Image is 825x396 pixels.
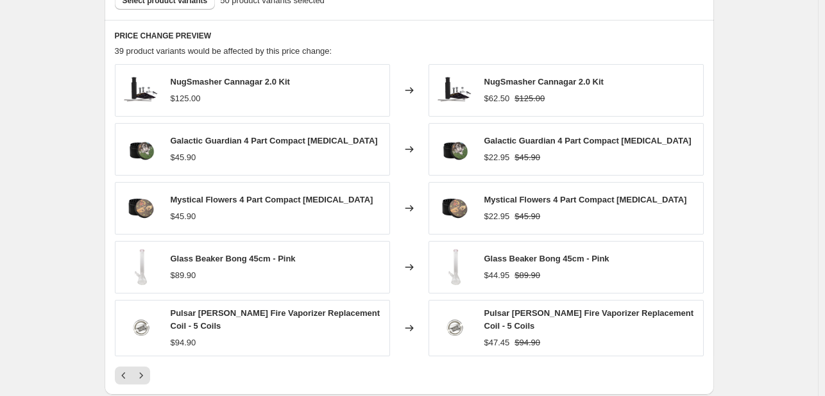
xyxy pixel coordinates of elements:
[115,367,133,384] button: Previous
[171,254,296,263] span: Glass Beaker Bong 45cm - Pink
[122,189,160,227] img: MysticalFlowers4PartGrinder_3_959bd8b1-17fc-49a6-9815-e38fd9dc4276_80x.png
[122,248,160,286] img: 34_80x.png
[171,269,196,282] div: $89.90
[484,336,510,349] div: $47.45
[122,309,160,347] img: PulsarBarbFireVaporizerReplacementCoil3_80x.png
[115,31,704,41] h6: PRICE CHANGE PREVIEW
[436,309,474,347] img: PulsarBarbFireVaporizerReplacementCoil3_80x.png
[132,367,150,384] button: Next
[171,136,378,145] span: Galactic Guardian 4 Part Compact [MEDICAL_DATA]
[515,269,540,282] strike: $89.90
[115,367,150,384] nav: Pagination
[484,254,609,263] span: Glass Beaker Bong 45cm - Pink
[484,136,692,145] span: Galactic Guardian 4 Part Compact [MEDICAL_DATA]
[484,195,687,204] span: Mystical Flowers 4 Part Compact [MEDICAL_DATA]
[436,71,474,110] img: Cannagar2.0Kit_12_80x.png
[436,248,474,286] img: 34_80x.png
[515,92,545,105] strike: $125.00
[484,269,510,282] div: $44.95
[171,77,290,87] span: NugSmasher Cannagar 2.0 Kit
[122,71,160,110] img: Cannagar2.0Kit_12_80x.png
[171,210,196,223] div: $45.90
[436,130,474,169] img: GalacticGuardian4PartGrinder_3_80x.png
[171,92,201,105] div: $125.00
[515,336,540,349] strike: $94.90
[484,92,510,105] div: $62.50
[484,77,604,87] span: NugSmasher Cannagar 2.0 Kit
[484,210,510,223] div: $22.95
[171,336,196,349] div: $94.90
[171,308,380,331] span: Pulsar [PERSON_NAME] Fire Vaporizer Replacement Coil - 5 Coils
[171,195,373,204] span: Mystical Flowers 4 Part Compact [MEDICAL_DATA]
[115,46,332,56] span: 39 product variants would be affected by this price change:
[515,210,540,223] strike: $45.90
[171,151,196,164] div: $45.90
[122,130,160,169] img: GalacticGuardian4PartGrinder_3_80x.png
[484,151,510,164] div: $22.95
[484,308,694,331] span: Pulsar [PERSON_NAME] Fire Vaporizer Replacement Coil - 5 Coils
[515,151,540,164] strike: $45.90
[436,189,474,227] img: MysticalFlowers4PartGrinder_3_959bd8b1-17fc-49a6-9815-e38fd9dc4276_80x.png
